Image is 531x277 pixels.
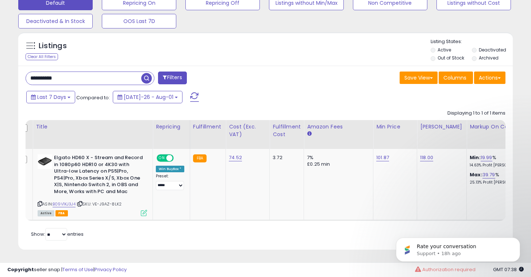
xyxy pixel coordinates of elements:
span: FBA [55,210,68,216]
div: Displaying 1 to 1 of 1 items [447,110,505,117]
span: | SKU: VE-J9AZ-8LK2 [77,201,122,207]
label: Out of Stock [438,55,464,61]
iframe: Intercom notifications message [385,222,531,273]
div: Fulfillment Cost [273,123,301,138]
small: FBA [193,154,207,162]
a: 118.00 [420,154,433,161]
small: Amazon Fees. [307,131,311,137]
a: 101.87 [376,154,389,161]
div: ASIN: [38,154,147,215]
div: seller snap | | [7,266,127,273]
p: 25.13% Profit [PERSON_NAME] [470,180,530,185]
div: Repricing [156,123,187,131]
button: OOS Last 7D [102,14,176,28]
div: Preset: [156,174,184,190]
button: Last 7 Days [26,91,75,103]
div: Fulfillment [193,123,223,131]
span: ON [157,155,166,161]
div: % [470,154,530,168]
div: Amazon Fees [307,123,370,131]
span: All listings currently available for purchase on Amazon [38,210,54,216]
a: 19.99 [481,154,492,161]
span: Show: entries [31,231,84,238]
div: £0.25 min [307,161,368,168]
div: % [470,172,530,185]
div: 7% [307,154,368,161]
div: Cost (Exc. VAT) [229,123,266,138]
button: Save View [400,72,438,84]
div: [PERSON_NAME] [420,123,463,131]
b: Max: [470,171,482,178]
strong: Copyright [7,266,34,273]
label: Active [438,47,451,53]
button: Filters [158,72,186,84]
div: 3.72 [273,154,298,161]
button: Actions [474,72,505,84]
p: 14.63% Profit [PERSON_NAME] [470,163,530,168]
button: Deactivated & In Stock [18,14,93,28]
span: Last 7 Days [37,93,66,101]
a: 74.52 [229,154,242,161]
h5: Listings [39,41,67,51]
label: Archived [479,55,499,61]
span: OFF [173,155,184,161]
label: Deactivated [479,47,506,53]
div: Min Price [376,123,414,131]
a: Terms of Use [62,266,93,273]
div: Title [36,123,150,131]
a: Privacy Policy [95,266,127,273]
span: Columns [443,74,466,81]
a: 39.79 [482,171,495,178]
p: Listing States: [431,38,513,45]
div: Win BuyBox * [156,166,184,172]
img: 3193Tph-RsL._SL40_.jpg [38,154,52,169]
a: B09V1KJ3J4 [53,201,76,207]
button: Columns [439,72,473,84]
span: Compared to: [76,94,110,101]
b: Elgato HD60 X - Stream and Record in 1080p60 HDR10 or 4K30 with Ultra-low Latency on PS5|Pro, PS4... [54,154,143,197]
button: [DATE]-26 - Aug-01 [113,91,182,103]
b: Min: [470,154,481,161]
span: [DATE]-26 - Aug-01 [124,93,173,101]
div: Clear All Filters [26,53,58,60]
